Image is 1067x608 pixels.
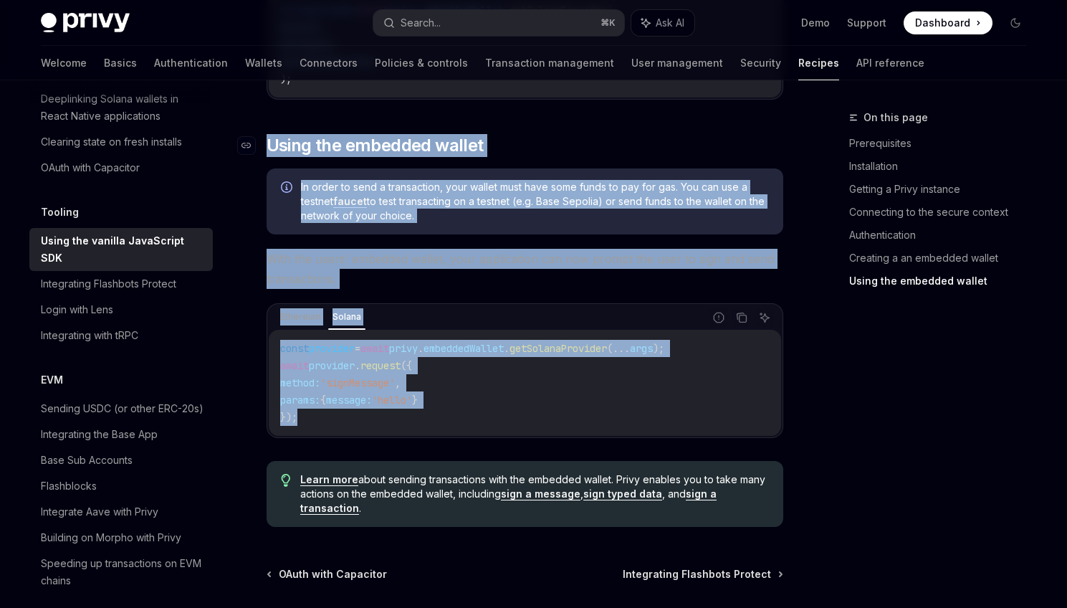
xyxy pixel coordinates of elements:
[41,426,158,443] div: Integrating the Base App
[623,567,771,581] span: Integrating Flashbots Protect
[276,308,325,326] div: Ethereum
[849,178,1038,201] a: Getting a Privy instance
[424,342,504,355] span: embeddedWallet
[41,204,79,221] h5: Tooling
[395,376,401,389] span: ,
[326,394,372,407] span: message:
[300,46,358,80] a: Connectors
[29,422,213,447] a: Integrating the Base App
[401,359,412,372] span: ({
[630,342,653,355] span: args
[631,10,694,36] button: Ask AI
[41,371,63,389] h5: EVM
[501,488,580,500] a: sign a message
[320,394,326,407] span: {
[238,134,267,157] a: Navigate to header
[412,394,418,407] span: }
[41,555,204,589] div: Speeding up transactions on EVM chains
[41,46,87,80] a: Welcome
[245,46,282,80] a: Wallets
[607,342,613,355] span: (
[29,297,213,323] a: Login with Lens
[300,472,768,516] span: about sending transactions with the embedded wallet. Privy enables you to take many actions on th...
[631,46,723,80] a: User management
[509,342,607,355] span: getSolanaProvider
[29,473,213,499] a: Flashblocks
[29,525,213,551] a: Building on Morpho with Privy
[267,134,484,157] span: Using the embedded wallet
[29,551,213,594] a: Speeding up transactions on EVM chains
[418,342,424,355] span: .
[904,11,992,34] a: Dashboard
[856,46,924,80] a: API reference
[29,323,213,348] a: Integrating with tRPC
[280,342,309,355] span: const
[41,400,204,417] div: Sending USDC (or other ERC-20s)
[280,411,297,424] span: });
[41,327,138,344] div: Integrating with tRPC
[863,109,928,126] span: On this page
[41,452,133,469] div: Base Sub Accounts
[601,17,616,29] span: ⌘ K
[389,342,418,355] span: privy
[623,567,782,581] a: Integrating Flashbots Protect
[732,308,751,327] button: Copy the contents from the code block
[29,499,213,525] a: Integrate Aave with Privy
[29,447,213,473] a: Base Sub Accounts
[41,478,97,495] div: Flashblocks
[504,342,509,355] span: .
[41,133,182,151] div: Clearing state on fresh installs
[281,474,291,487] svg: Tip
[320,376,395,389] span: 'signMessage'
[333,195,367,208] a: faucet
[154,46,228,80] a: Authentication
[104,46,137,80] a: Basics
[29,155,213,181] a: OAuth with Capacitor
[309,359,355,372] span: provider
[740,46,781,80] a: Security
[309,342,355,355] span: provider
[268,567,387,581] a: OAuth with Capacitor
[301,180,769,223] span: In order to send a transaction, your wallet must have some funds to pay for gas. You can use a te...
[849,247,1038,270] a: Creating a an embedded wallet
[281,181,295,196] svg: Info
[41,503,158,521] div: Integrate Aave with Privy
[755,308,774,327] button: Ask AI
[29,129,213,155] a: Clearing state on fresh installs
[709,308,728,327] button: Report incorrect code
[401,14,441,32] div: Search...
[656,16,684,30] span: Ask AI
[653,342,664,355] span: );
[41,275,176,293] div: Integrating Flashbots Protect
[355,342,360,355] span: =
[847,16,886,30] a: Support
[801,16,830,30] a: Demo
[267,249,783,289] span: With the users’ embedded wallet, your application can now prompt the user to sign and send transa...
[372,394,412,407] span: 'hello'
[849,155,1038,178] a: Installation
[41,301,113,318] div: Login with Lens
[373,10,624,36] button: Search...⌘K
[41,13,130,33] img: dark logo
[360,359,401,372] span: request
[300,473,358,486] a: Learn more
[280,376,320,389] span: method:
[485,46,614,80] a: Transaction management
[29,86,213,129] a: Deeplinking Solana wallets in React Native applications
[355,359,360,372] span: .
[1004,11,1027,34] button: Toggle dark mode
[29,228,213,271] a: Using the vanilla JavaScript SDK
[360,342,389,355] span: await
[279,567,387,581] span: OAuth with Capacitor
[41,529,181,546] div: Building on Morpho with Privy
[849,201,1038,224] a: Connecting to the secure context
[915,16,970,30] span: Dashboard
[41,90,204,125] div: Deeplinking Solana wallets in React Native applications
[280,394,320,407] span: params:
[29,396,213,422] a: Sending USDC (or other ERC-20s)
[29,271,213,297] a: Integrating Flashbots Protect
[849,270,1038,293] a: Using the embedded wallet
[375,46,468,80] a: Policies & controls
[328,308,365,326] div: Solana
[613,342,630,355] span: ...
